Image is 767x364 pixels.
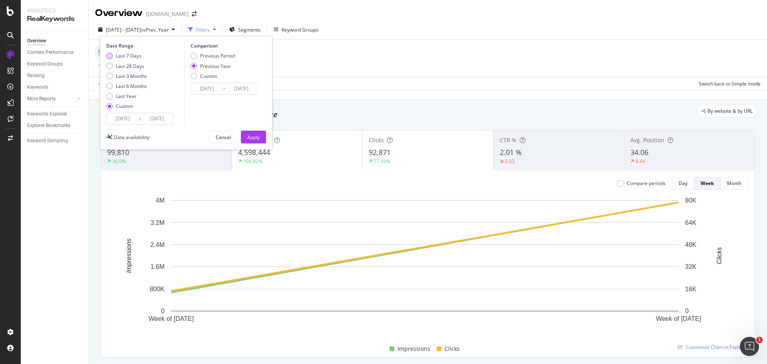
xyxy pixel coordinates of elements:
div: Overview [95,6,143,20]
button: Month [721,177,748,190]
div: Cancel [216,134,231,141]
div: Last Year [116,93,137,99]
text: 3.2M [150,219,165,226]
div: Switch back to Simple mode [699,80,761,87]
span: By website & by URL [707,109,753,113]
div: Content Performance [27,48,74,57]
text: 0 [685,308,689,314]
div: 77.43% [374,158,390,165]
div: Custom [200,73,217,80]
div: Last 28 Days [116,63,144,70]
div: legacy label [698,105,756,117]
span: [DATE] - [DATE] [106,26,141,33]
a: More Reports [27,95,75,103]
span: Clicks [445,344,460,354]
a: Keywords [27,83,83,91]
div: Last 6 Months [106,83,147,90]
div: arrow-right-arrow-left [192,11,197,17]
div: Last Year [106,93,147,99]
div: Custom [191,73,235,80]
button: Cancel [209,131,238,143]
a: Keyword Sampling [27,137,83,145]
div: Keywords [27,83,48,91]
button: Segments [226,23,264,36]
div: RealKeywords [27,14,82,24]
div: Previous Period [191,52,235,59]
div: Last 6 Months [116,83,147,90]
div: Compare periods [627,180,666,187]
text: 4M [156,197,165,204]
a: Overview [27,37,83,45]
text: Impressions [125,239,132,273]
span: Clicks [369,136,384,144]
button: Filters [185,23,219,36]
text: 48K [685,241,697,248]
span: Segments [238,26,260,33]
span: 1 [756,337,763,343]
div: Filters [196,26,210,33]
span: Avg. Position [630,136,664,144]
div: Date Range [106,42,182,49]
span: 92,871 [369,147,391,157]
div: More Reports [27,95,56,103]
a: Ranking [27,72,83,80]
div: Previous Year [200,63,231,70]
div: Last 7 Days [116,52,141,59]
text: 0 [161,308,165,314]
button: Apply [241,131,266,143]
div: Custom [116,103,133,109]
div: Last 28 Days [106,63,147,70]
text: 2.4M [150,241,165,248]
div: Explorer Bookmarks [27,121,70,130]
span: Device [98,48,113,55]
span: CTR % [500,136,517,144]
span: Impressions [397,344,430,354]
text: 32K [685,263,697,270]
input: Start Date [191,83,223,94]
text: Week of [DATE] [149,315,194,322]
text: 1.6M [150,263,165,270]
span: Customize Chart in Explorer [686,344,748,350]
div: Keyword Groups [282,26,318,33]
div: Keyword Groups [27,60,63,68]
div: 6.44 [636,158,645,165]
div: Comparison [191,42,260,49]
button: Keyword Groups [270,23,322,36]
div: Custom [106,103,147,109]
div: Analytics [27,6,82,14]
div: Previous Year [191,63,235,70]
span: 4,598,444 [238,147,270,157]
text: Clicks [716,247,723,265]
input: End Date [141,113,173,124]
a: Content Performance [27,48,83,57]
button: Switch back to Simple mode [695,77,761,90]
button: Day [672,177,694,190]
span: vs Prev. Year [141,26,169,33]
div: Week [701,180,714,187]
button: Week [694,177,721,190]
div: Last 3 Months [116,73,147,80]
span: 99,810 [107,147,129,157]
span: 2.01 % [500,147,522,157]
a: Keyword Groups [27,60,83,68]
button: Add Filter [95,61,127,70]
div: Previous Period [200,52,235,59]
span: 34.06 [630,147,648,157]
div: 36.9% [112,158,126,165]
a: Keywords Explorer [27,110,83,118]
text: 800K [150,286,165,292]
div: Last 7 Days [106,52,147,59]
div: Data availability [114,134,149,141]
text: 16K [685,286,697,292]
div: [DOMAIN_NAME] [146,10,189,18]
div: Keywords Explorer [27,110,67,118]
svg: A chart. [107,196,742,335]
a: Explorer Bookmarks [27,121,83,130]
div: Last 3 Months [106,73,147,80]
div: Overview [27,37,46,45]
text: Week of [DATE] [656,315,701,322]
div: Day [679,180,688,187]
input: Start Date [107,113,139,124]
input: End Date [225,83,257,94]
